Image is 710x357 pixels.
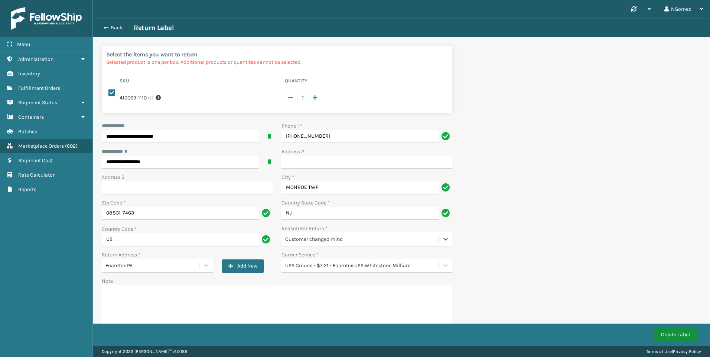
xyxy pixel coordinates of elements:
label: Return Address [102,251,140,259]
label: City [281,173,294,181]
label: Country Code [102,225,137,233]
a: Terms of Use [646,349,672,354]
span: Rate Calculator [18,172,55,178]
div: | [646,346,701,357]
label: Note [102,278,113,284]
div: FoamTex PA [105,262,200,269]
label: Phone 1 [281,122,302,130]
label: Address 2 [281,148,304,155]
span: Shipment Status [18,99,57,106]
span: Batches [18,128,37,135]
span: Marketplace Orders [18,143,64,149]
label: 410069-1110 [120,94,147,102]
button: Create Label [654,328,697,341]
span: Shipment Cost [18,157,53,164]
p: Copyright 2023 [PERSON_NAME]™ v 1.0.189 [102,346,187,357]
label: Carrier Service [281,251,319,259]
span: Fulfillment Orders [18,85,60,91]
th: Sku [117,78,283,86]
label: Address 3 [102,173,124,181]
img: logo [11,7,82,30]
h2: Select the items you want to return [106,50,448,58]
p: Selected product is one per box. Additional products or quantites cannot be selected. [106,58,448,66]
label: Reason For Return [281,225,328,232]
a: Privacy Policy [673,349,701,354]
label: Country State Code [281,199,330,207]
h3: Return Label [134,23,174,32]
label: Zip Code [102,199,126,207]
span: ( 1 ) [148,94,153,102]
span: Containers [18,114,44,120]
span: Reports [18,186,36,193]
th: Quantity [283,78,448,86]
button: Back [100,24,134,31]
span: Inventory [18,71,40,77]
div: Customer changed mind [285,235,439,243]
span: ( 602 ) [65,143,78,149]
div: UPS Ground - $7.21 - Foamtex UPS Whitestone Milliard [285,262,439,269]
button: Add New [222,259,264,273]
span: Menu [17,41,30,48]
span: Administration [18,56,53,62]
